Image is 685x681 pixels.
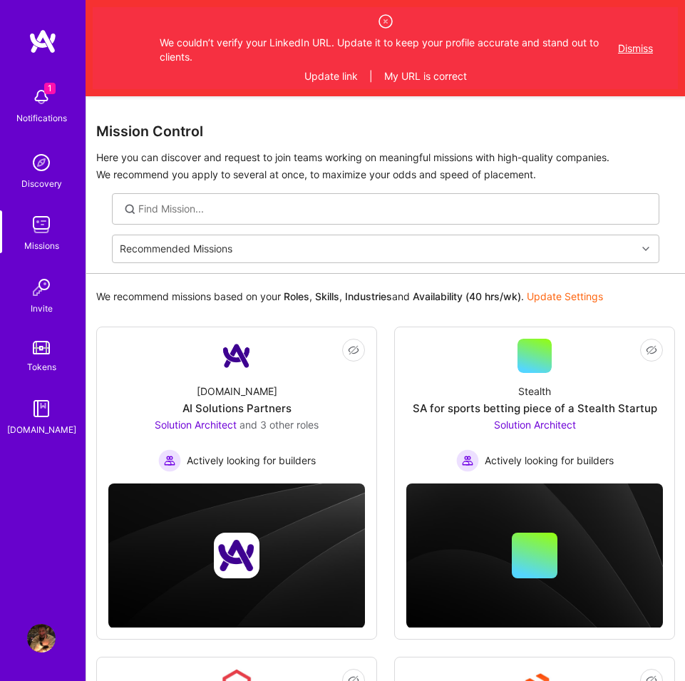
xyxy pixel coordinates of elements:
[197,384,277,399] div: [DOMAIN_NAME]
[24,624,59,652] a: User Avatar
[413,401,657,416] div: SA for sports betting piece of a Stealth Startup
[24,239,59,253] div: Missions
[456,449,479,472] img: Actively looking for builders
[96,149,675,183] p: Here you can discover and request to join teams working on meaningful missions with high-quality ...
[158,449,181,472] img: Actively looking for builders
[413,290,521,302] b: Availability (40 hrs/wk)
[348,344,359,356] i: icon EyeClosed
[27,83,56,111] img: bell
[96,290,603,304] p: We recommend missions based on your , , and .
[21,177,62,191] div: Discovery
[304,69,358,83] button: Update link
[182,401,292,416] div: AI Solutions Partners
[7,423,76,437] div: [DOMAIN_NAME]
[646,344,657,356] i: icon EyeClosed
[220,339,254,373] img: Company Logo
[29,29,57,54] img: logo
[384,69,467,83] button: My URL is correct
[485,454,614,468] span: Actively looking for builders
[527,290,603,302] a: Update Settings
[494,419,576,431] span: Solution Architect
[27,148,56,177] img: discovery
[44,83,56,94] span: 1
[120,242,232,256] div: Recommended Missions
[108,339,365,472] a: Company Logo[DOMAIN_NAME]AI Solutions PartnersSolution Architect and 3 other rolesActively lookin...
[108,483,365,629] img: cover
[369,69,373,83] span: |
[16,111,67,126] div: Notifications
[345,290,392,302] b: Industries
[642,245,649,252] i: icon Chevron
[160,13,611,83] div: We couldn’t verify your LinkedIn URL. Update it to keep your profile accurate and stand out to cl...
[315,290,339,302] b: Skills
[27,394,56,423] img: guide book
[406,483,663,629] img: cover
[138,202,649,216] input: Find Mission...
[27,273,56,302] img: Invite
[618,41,653,56] button: Dismiss
[240,419,319,431] span: and 3 other roles
[31,302,53,316] div: Invite
[27,360,56,374] div: Tokens
[406,339,663,472] a: StealthSA for sports betting piece of a Stealth StartupSolution Architect Actively looking for bu...
[96,123,675,140] h3: Mission Control
[214,533,259,578] img: Company logo
[518,384,551,399] div: Stealth
[284,290,309,302] b: Roles
[27,210,56,239] img: teamwork
[27,624,56,652] img: User Avatar
[155,419,237,431] span: Solution Architect
[123,202,138,217] i: icon SearchGrey
[187,454,316,468] span: Actively looking for builders
[33,341,50,354] img: tokens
